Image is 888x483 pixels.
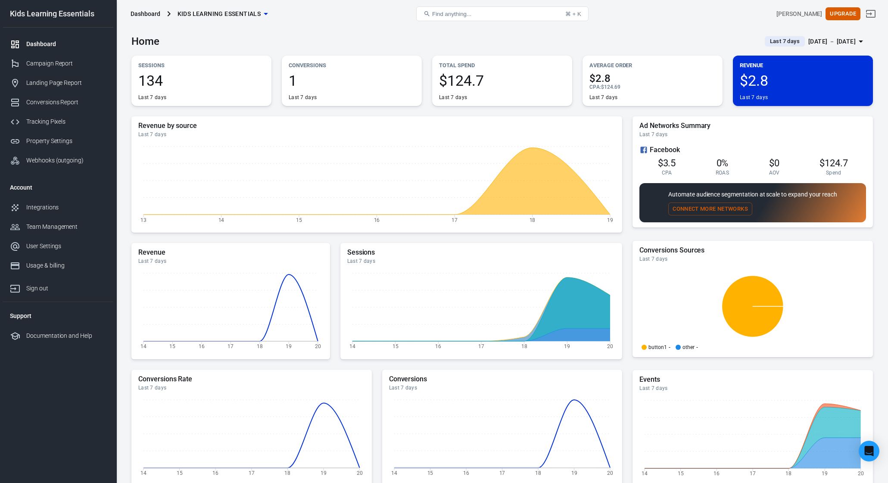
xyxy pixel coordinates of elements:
[766,37,803,46] span: Last 7 days
[26,284,106,293] div: Sign out
[662,169,672,176] span: CPA
[3,256,113,275] a: Usage & billing
[140,217,146,223] tspan: 13
[3,93,113,112] a: Conversions Report
[427,470,433,476] tspan: 15
[26,117,106,126] div: Tracking Pixels
[131,35,159,47] h3: Home
[26,59,106,68] div: Campaign Report
[717,158,729,168] span: 0%
[3,151,113,170] a: Webhooks (outgoing)
[439,94,467,101] div: Last 7 days
[3,305,113,326] li: Support
[776,9,822,19] div: Account id: NtgCPd8J
[740,73,866,88] span: $2.8
[740,94,768,101] div: Last 7 days
[174,6,271,22] button: Kids Learning Essentials
[769,169,780,176] span: AOV
[858,471,864,477] tspan: 20
[478,343,484,349] tspan: 17
[639,122,866,130] h5: Ad Networks Summary
[452,217,458,223] tspan: 17
[786,471,792,477] tspan: 18
[218,217,224,223] tspan: 14
[439,61,565,70] p: Total Spend
[140,470,146,476] tspan: 14
[639,256,866,262] div: Last 7 days
[607,470,613,476] tspan: 20
[26,137,106,146] div: Property Settings
[349,343,355,349] tspan: 14
[347,248,616,257] h5: Sessions
[758,34,873,49] button: Last 7 days[DATE] － [DATE]
[347,258,616,265] div: Last 7 days
[3,177,113,198] li: Account
[769,158,779,168] span: $0
[296,217,302,223] tspan: 15
[607,343,613,349] tspan: 20
[284,470,290,476] tspan: 18
[26,242,106,251] div: User Settings
[589,94,617,101] div: Last 7 days
[648,345,667,350] p: button1
[138,122,615,130] h5: Revenue by source
[357,470,363,476] tspan: 20
[639,145,648,155] svg: Facebook Ads
[286,343,292,349] tspan: 19
[26,222,106,231] div: Team Management
[138,94,166,101] div: Last 7 days
[826,7,860,21] button: Upgrade
[199,343,205,349] tspan: 16
[3,54,113,73] a: Campaign Report
[639,145,866,155] div: Facebook
[682,345,695,350] p: other
[178,9,261,19] span: Kids Learning Essentials
[289,73,415,88] span: 1
[3,34,113,54] a: Dashboard
[669,345,670,350] span: -
[535,470,541,476] tspan: 18
[138,131,615,138] div: Last 7 days
[678,471,684,477] tspan: 15
[668,203,752,216] button: Connect More Networks
[389,384,616,391] div: Last 7 days
[3,73,113,93] a: Landing Page Report
[435,343,441,349] tspan: 16
[589,73,716,84] span: $2.8
[138,375,365,383] h5: Conversions Rate
[589,61,716,70] p: Average Order
[714,471,720,477] tspan: 16
[601,84,620,90] span: $124.69
[639,131,866,138] div: Last 7 days
[212,470,218,476] tspan: 16
[521,343,527,349] tspan: 18
[668,190,837,199] p: Automate audience segmentation at scale to expand your reach
[3,237,113,256] a: User Settings
[589,84,601,90] span: CPA :
[389,375,616,383] h5: Conversions
[138,61,265,70] p: Sessions
[639,246,866,255] h5: Conversions Sources
[607,217,613,223] tspan: 19
[696,345,698,350] span: -
[716,169,729,176] span: ROAS
[642,471,648,477] tspan: 14
[822,471,828,477] tspan: 19
[26,261,106,270] div: Usage & billing
[26,156,106,165] div: Webhooks (outgoing)
[658,158,676,168] span: $3.5
[140,343,146,349] tspan: 14
[819,158,848,168] span: $124.7
[26,331,106,340] div: Documentation and Help
[416,6,589,21] button: Find anything...⌘ + K
[3,217,113,237] a: Team Management
[3,131,113,151] a: Property Settings
[289,94,317,101] div: Last 7 days
[530,217,536,223] tspan: 18
[177,470,183,476] tspan: 15
[374,217,380,223] tspan: 16
[138,248,323,257] h5: Revenue
[499,470,505,476] tspan: 17
[257,343,263,349] tspan: 18
[26,98,106,107] div: Conversions Report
